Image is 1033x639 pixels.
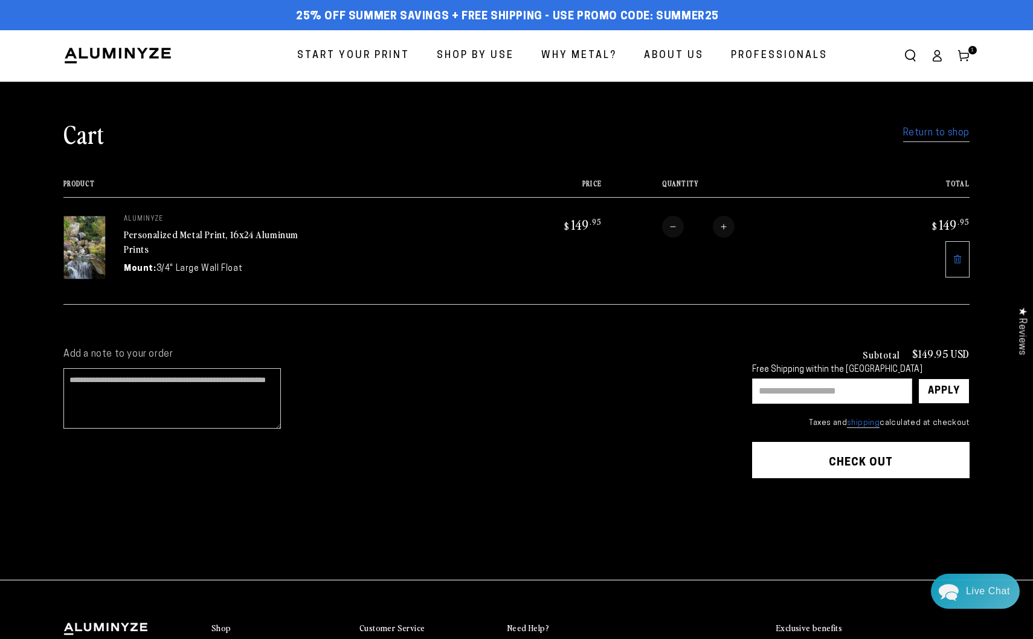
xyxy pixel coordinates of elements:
div: Apply [928,379,960,403]
span: 25% off Summer Savings + Free Shipping - Use Promo Code: SUMMER25 [296,10,719,24]
div: Click to open Judge.me floating reviews tab [1010,297,1033,365]
bdi: 149 [930,216,970,233]
h2: Customer Service [359,623,425,634]
a: Remove 16"x24" Rectangle White Matte Aluminyzed Photo [945,241,970,277]
a: Start Your Print [288,40,419,72]
a: Why Metal? [532,40,626,72]
p: $149.95 USD [912,348,970,359]
a: About Us [635,40,713,72]
summary: Exclusive benefits [776,623,970,634]
img: 16"x24" Rectangle White Matte Aluminyzed Photo [63,216,106,279]
bdi: 149 [562,216,602,233]
th: Product [63,180,491,197]
a: Professionals [722,40,837,72]
span: 1 [971,46,974,54]
summary: Need Help? [507,623,643,634]
th: Total [858,180,970,197]
a: shipping [847,419,880,428]
div: Chat widget toggle [931,574,1020,609]
button: Check out [752,442,970,478]
h2: Shop [211,623,231,634]
div: Free Shipping within the [GEOGRAPHIC_DATA] [752,365,970,375]
span: Start Your Print [297,47,410,65]
span: $ [564,220,570,232]
span: Professionals [731,47,828,65]
summary: Shop [211,623,347,634]
span: $ [932,220,938,232]
span: Shop By Use [437,47,514,65]
small: Taxes and calculated at checkout [752,417,970,429]
input: Quantity for Personalized Metal Print, 16x24 Aluminum Prints [684,216,713,238]
h2: Exclusive benefits [776,623,842,634]
a: Shop By Use [428,40,523,72]
dt: Mount: [124,262,156,275]
img: Aluminyze [63,47,172,65]
div: Contact Us Directly [966,574,1010,609]
summary: Customer Service [359,623,495,634]
sup: .95 [590,216,602,227]
h3: Subtotal [863,349,900,359]
h2: Need Help? [507,623,549,634]
th: Quantity [602,180,858,197]
dd: 3/4" Large Wall Float [156,262,243,275]
a: Personalized Metal Print, 16x24 Aluminum Prints [124,227,298,256]
summary: Search our site [897,42,924,69]
p: aluminyze [124,216,305,223]
iframe: PayPal-paypal [752,502,970,534]
span: Why Metal? [541,47,617,65]
label: Add a note to your order [63,348,728,361]
span: About Us [644,47,704,65]
sup: .95 [957,216,970,227]
a: Return to shop [903,125,970,142]
th: Price [491,180,602,197]
h1: Cart [63,118,105,149]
